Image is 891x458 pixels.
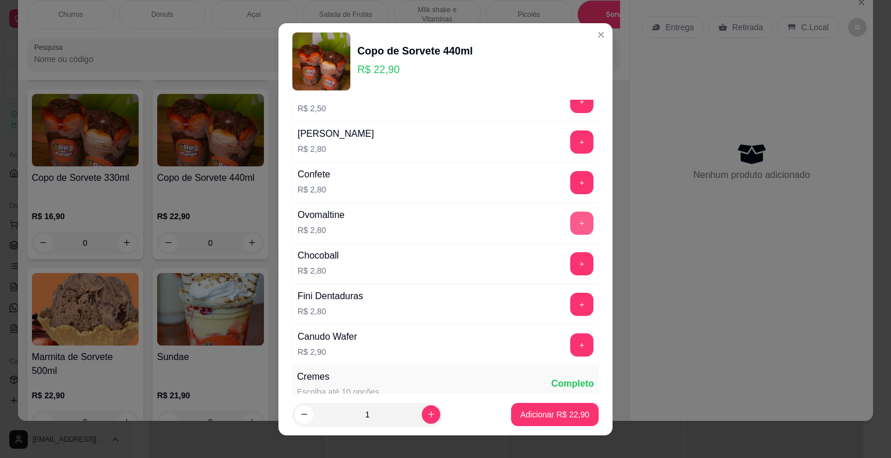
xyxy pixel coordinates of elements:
button: increase-product-quantity [422,405,440,424]
p: R$ 2,50 [298,103,454,114]
button: Adicionar R$ 22,90 [511,403,599,426]
div: Escolha até 10 opções [297,386,379,398]
div: Canudo Wafer [298,330,357,344]
button: Close [592,26,610,44]
div: Fini Dentaduras [298,289,363,303]
div: Completo [551,377,594,391]
p: R$ 2,80 [298,224,345,236]
p: R$ 22,90 [357,61,473,78]
div: Chocoball [298,249,339,263]
button: decrease-product-quantity [295,405,313,424]
p: R$ 2,80 [298,265,339,277]
div: Ovomaltine [298,208,345,222]
div: Cremes [297,370,379,384]
p: R$ 2,80 [298,306,363,317]
button: add [570,252,593,275]
p: R$ 2,80 [298,184,330,195]
p: R$ 2,80 [298,143,374,155]
p: R$ 2,90 [298,346,357,358]
div: Confete [298,168,330,181]
button: add [570,171,593,194]
img: product-image [292,32,350,90]
button: add [570,333,593,357]
div: [PERSON_NAME] [298,127,374,141]
button: add [570,293,593,316]
p: Adicionar R$ 22,90 [520,409,589,420]
div: Copo de Sorvete 440ml [357,43,473,59]
button: add [570,212,593,235]
button: add [570,130,593,154]
button: add [570,90,593,113]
